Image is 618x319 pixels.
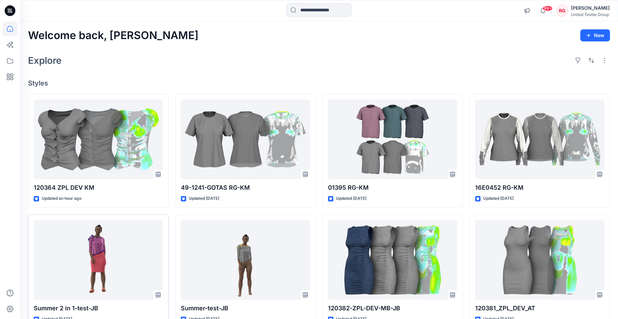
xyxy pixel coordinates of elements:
a: 120382-ZPL-DEV-MB-JB [328,220,457,300]
p: 01395 RG-KM [328,183,457,192]
a: 49-1241-GOTAS RG-KM [181,100,310,179]
p: Updated [DATE] [336,195,366,202]
h2: Explore [28,55,62,66]
h4: Styles [28,79,610,87]
div: RG [556,5,568,17]
a: 120364 ZPL DEV KM [34,100,163,179]
p: 16E0452 RG-KM [475,183,604,192]
p: Updated [DATE] [483,195,514,202]
p: 49-1241-GOTAS RG-KM [181,183,310,192]
p: 120381_ZPL_DEV_AT [475,304,604,313]
p: Updated [DATE] [189,195,219,202]
div: United Textile Group [571,12,610,17]
p: Summer 2 in 1-test-JB [34,304,163,313]
a: Summer 2 in 1-test-JB [34,220,163,300]
span: 99+ [543,6,553,11]
p: Summer-test-JB [181,304,310,313]
h2: Welcome back, [PERSON_NAME] [28,29,199,42]
p: 120364 ZPL DEV KM [34,183,163,192]
a: Summer-test-JB [181,220,310,300]
p: 120382-ZPL-DEV-MB-JB [328,304,457,313]
p: Updated an hour ago [42,195,81,202]
a: 16E0452 RG-KM [475,100,604,179]
button: New [580,29,610,41]
a: 120381_ZPL_DEV_AT [475,220,604,300]
div: [PERSON_NAME] [571,4,610,12]
a: 01395 RG-KM [328,100,457,179]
